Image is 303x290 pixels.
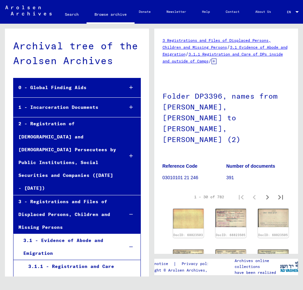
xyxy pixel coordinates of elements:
[13,117,118,195] div: 2 - Registration of [DEMOGRAPHIC_DATA] and [DEMOGRAPHIC_DATA] Persecutees by Public Institutions,...
[13,101,118,114] div: 1 - Incarceration Documents
[13,38,141,68] div: Archival tree of the Arolsen Archives
[13,81,118,94] div: 0 - Global Finding Aids
[163,174,226,181] p: 03010101 21 246
[194,4,218,20] a: Help
[140,260,222,267] div: |
[159,4,194,20] a: Newsletter
[163,52,283,63] a: 3.1.1 Registration and Care of DPs inside and outside of Camps
[258,233,288,237] a: DocID: 68823505
[248,190,261,204] button: Previous page
[163,81,290,153] h1: Folder DP3396, names from [PERSON_NAME], [PERSON_NAME] to [PERSON_NAME], [PERSON_NAME] (2)
[218,4,247,20] a: Contact
[131,4,159,20] a: Donate
[163,163,198,169] b: Reference Code
[287,10,294,14] span: EN
[247,4,279,20] a: About Us
[87,7,135,24] a: Browse archive
[277,258,302,275] img: yv_logo.png
[226,174,290,181] p: 391
[173,233,203,237] a: DocID: 68823503
[227,44,230,50] span: /
[274,190,287,204] button: Last page
[140,267,222,273] p: Copyright © Arolsen Archives, 2021
[5,6,52,15] img: Arolsen_neg.svg
[235,252,280,270] p: The Arolsen Archives online collections
[258,250,289,269] img: 002.jpg
[173,209,204,229] img: 002.jpg
[209,58,212,64] span: /
[235,190,248,204] button: First page
[173,250,204,269] img: 002.jpg
[215,209,246,227] img: 001.jpg
[176,260,222,267] a: Privacy policy
[235,270,280,281] p: have been realized in partnership with
[140,260,173,267] a: Legal notice
[258,209,289,227] img: 002.jpg
[163,38,271,50] a: 3 Registrations and Files of Displaced Persons, Children and Missing Persons
[13,195,118,234] div: 3 - Registrations and Files of Displaced Persons, Children and Missing Persons
[216,233,245,237] a: DocID: 68823505
[186,51,189,57] span: /
[261,190,274,204] button: Next page
[226,163,275,169] b: Number of documents
[57,7,87,22] a: Search
[194,194,224,200] div: 1 – 30 of 782
[18,234,119,260] div: 3.1 - Evidence of Abode and Emigration
[215,250,246,269] img: 001.jpg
